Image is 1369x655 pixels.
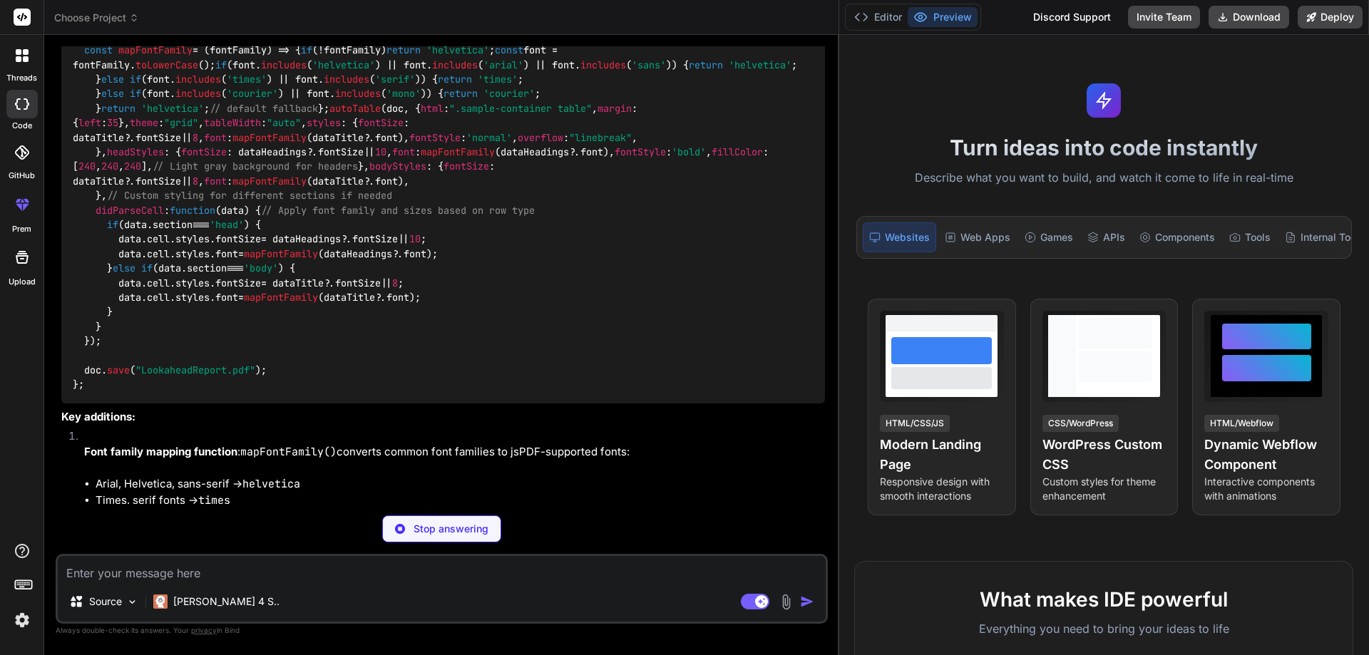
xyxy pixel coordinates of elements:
span: 'helvetica' [312,58,375,71]
p: Responsive design with smooth interactions [880,475,1004,503]
div: Discord Support [1025,6,1119,29]
span: mapFontFamily [232,131,307,144]
label: Upload [9,276,36,288]
img: Claude 4 Sonnet [153,594,168,609]
span: bodyStyles [369,160,426,173]
h1: Turn ideas into code instantly [848,135,1360,160]
span: mapFontFamily [244,291,318,304]
span: didParseCell [96,204,164,217]
span: 8 [193,131,198,144]
span: font [580,145,603,158]
span: 'courier' [483,88,535,100]
span: cell [147,233,170,246]
h4: Dynamic Webflow Component [1204,435,1328,475]
span: styles [175,291,210,304]
p: [PERSON_NAME] 4 S.. [173,594,280,609]
span: 'sans' [632,58,666,71]
span: includes [175,73,221,86]
span: privacy [191,626,217,634]
span: section [187,262,227,275]
p: Source [89,594,122,609]
span: includes [580,58,626,71]
span: 'helvetica' [141,102,204,115]
span: includes [432,58,478,71]
label: threads [6,72,37,84]
span: 8 [392,277,398,289]
span: margin [598,102,632,115]
div: Games [1019,222,1079,252]
span: styles [175,247,210,260]
span: else [113,262,135,275]
div: APIs [1082,222,1131,252]
div: Tools [1224,222,1276,252]
div: Websites [863,222,936,252]
span: fontSize [135,175,181,187]
span: if [301,44,312,57]
label: GitHub [9,170,35,182]
span: 'helvetica' [426,44,489,57]
span: toLowerCase [135,58,198,71]
span: font [392,145,415,158]
span: fontStyle [409,131,461,144]
p: Always double-check its answers. Your in Bind [56,624,828,637]
h2: What makes IDE powerful [878,584,1330,614]
p: Interactive components with animations [1204,475,1328,503]
p: Everything you need to bring your ideas to life [878,620,1330,637]
span: if [130,73,141,86]
span: font [204,175,227,187]
span: 'times' [478,73,518,86]
span: const [84,44,113,57]
code: mapFontFamily() [240,445,337,459]
span: theme [130,117,158,130]
span: fontSize [335,277,381,289]
button: Preview [908,7,978,27]
span: section [153,218,193,231]
span: data [221,204,244,217]
span: else [101,73,124,86]
p: : converts common font families to jsPDF-supported fonts: [84,444,825,460]
span: 'normal' [466,131,512,144]
div: Web Apps [939,222,1016,252]
span: if [130,88,141,100]
span: styles [175,277,210,289]
span: fontSize [135,131,181,144]
span: ".sample-container table" [449,102,592,115]
span: 240 [124,160,141,173]
strong: Key additions: [61,410,135,423]
span: 'helvetica' [729,58,791,71]
span: 'head' [210,218,244,231]
span: fontSize [358,117,404,130]
span: return [689,58,723,71]
span: 'mono' [386,88,421,100]
span: Choose Project [54,11,139,25]
span: if [107,218,118,231]
span: html [421,102,443,115]
span: // default fallback [210,102,318,115]
span: autoTable [329,102,381,115]
span: fontSize [181,145,227,158]
span: save [107,363,130,376]
span: if [215,58,227,71]
span: includes [324,73,369,86]
span: "linebreak" [569,131,632,144]
span: return [438,73,472,86]
span: return [443,88,478,100]
span: includes [335,88,381,100]
span: includes [175,88,221,100]
span: font [375,175,398,187]
span: font [215,247,238,260]
span: cell [147,277,170,289]
span: fontStyle [615,145,666,158]
div: HTML/CSS/JS [880,415,950,432]
img: settings [10,608,34,632]
code: times [198,493,230,507]
button: Editor [848,7,908,27]
span: styles [307,117,341,130]
span: 35 [107,117,118,130]
span: 240 [101,160,118,173]
span: font [386,291,409,304]
div: CSS/WordPress [1042,415,1119,432]
span: headStyles [107,145,164,158]
span: 240 [78,160,96,173]
span: 'serif' [375,73,415,86]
